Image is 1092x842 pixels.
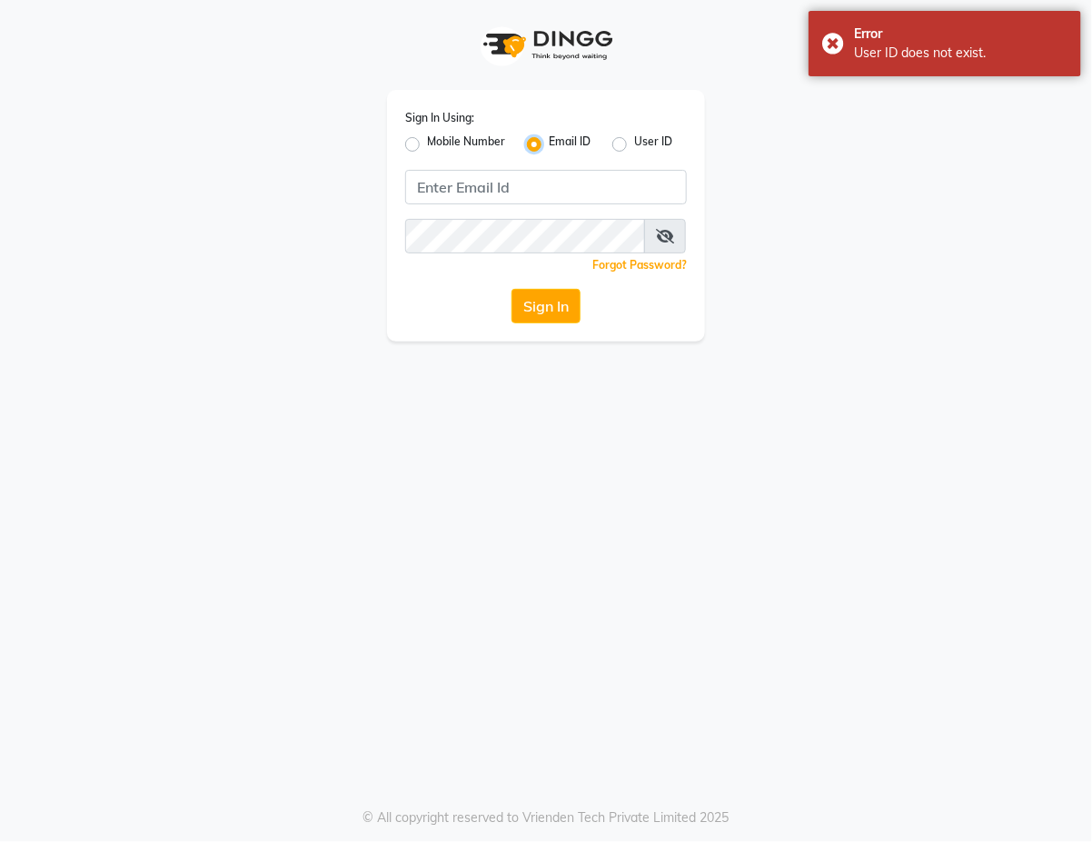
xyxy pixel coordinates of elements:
[405,110,474,126] label: Sign In Using:
[854,25,1067,44] div: Error
[634,134,672,155] label: User ID
[405,219,645,253] input: Username
[511,289,581,323] button: Sign In
[592,258,687,272] a: Forgot Password?
[405,170,687,204] input: Username
[549,134,591,155] label: Email ID
[427,134,505,155] label: Mobile Number
[473,18,619,72] img: logo1.svg
[854,44,1067,63] div: User ID does not exist.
